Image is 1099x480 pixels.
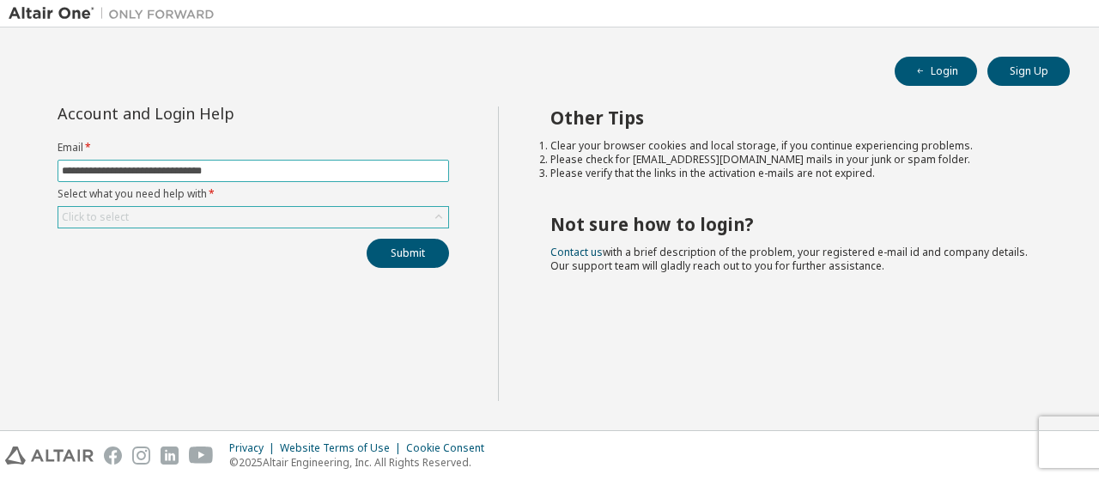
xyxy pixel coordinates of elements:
[62,210,129,224] div: Click to select
[5,447,94,465] img: altair_logo.svg
[161,447,179,465] img: linkedin.svg
[58,187,449,201] label: Select what you need help with
[550,139,1040,153] li: Clear your browser cookies and local storage, if you continue experiencing problems.
[280,441,406,455] div: Website Terms of Use
[229,441,280,455] div: Privacy
[104,447,122,465] img: facebook.svg
[987,57,1070,86] button: Sign Up
[550,106,1040,129] h2: Other Tips
[406,441,495,455] div: Cookie Consent
[58,207,448,228] div: Click to select
[550,213,1040,235] h2: Not sure how to login?
[58,141,449,155] label: Email
[895,57,977,86] button: Login
[367,239,449,268] button: Submit
[229,455,495,470] p: © 2025 Altair Engineering, Inc. All Rights Reserved.
[9,5,223,22] img: Altair One
[550,167,1040,180] li: Please verify that the links in the activation e-mails are not expired.
[550,245,603,259] a: Contact us
[550,245,1028,273] span: with a brief description of the problem, your registered e-mail id and company details. Our suppo...
[132,447,150,465] img: instagram.svg
[550,153,1040,167] li: Please check for [EMAIL_ADDRESS][DOMAIN_NAME] mails in your junk or spam folder.
[189,447,214,465] img: youtube.svg
[58,106,371,120] div: Account and Login Help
